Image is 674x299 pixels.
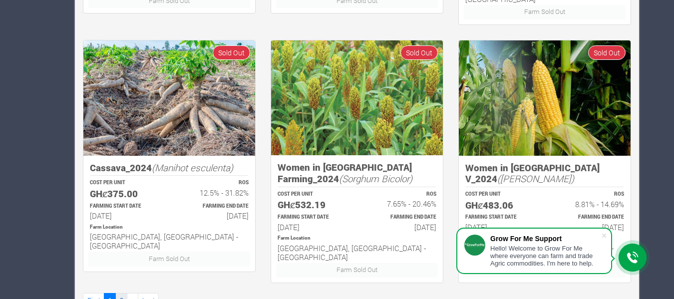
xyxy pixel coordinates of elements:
[366,191,436,198] p: ROS
[90,211,160,220] h6: [DATE]
[465,214,536,221] p: Estimated Farming Start Date
[554,200,624,209] h6: 8.81% - 14.69%
[465,223,536,232] h6: [DATE]
[490,245,601,267] div: Hello! Welcome to Grow For Me where everyone can farm and trade Agric commodities. I'm here to help.
[554,214,624,221] p: Estimated Farming End Date
[366,214,436,221] p: Estimated Farming End Date
[459,40,631,156] img: growforme image
[83,40,255,156] img: growforme image
[278,235,436,242] p: Location of Farm
[465,200,536,211] h5: GHȼ483.06
[366,223,436,232] h6: [DATE]
[90,188,160,200] h5: GHȼ375.00
[278,162,436,184] h5: Women in [GEOGRAPHIC_DATA] Farming_2024
[366,199,436,208] h6: 7.65% - 20.46%
[465,162,624,185] h5: Women in [GEOGRAPHIC_DATA] V_2024
[90,162,249,174] h5: Cassava_2024
[554,223,624,232] h6: [DATE]
[490,235,601,243] div: Grow For Me Support
[90,224,249,231] p: Location of Farm
[278,191,348,198] p: COST PER UNIT
[497,172,574,185] i: ([PERSON_NAME])
[90,203,160,210] p: Estimated Farming Start Date
[90,232,249,250] h6: [GEOGRAPHIC_DATA], [GEOGRAPHIC_DATA] - [GEOGRAPHIC_DATA]
[278,199,348,211] h5: GHȼ532.19
[178,188,249,197] h6: 12.5% - 31.82%
[90,179,160,187] p: COST PER UNIT
[178,179,249,187] p: ROS
[152,161,233,174] i: (Manihot esculenta)
[400,45,438,60] span: Sold Out
[278,223,348,232] h6: [DATE]
[178,203,249,210] p: Estimated Farming End Date
[278,244,436,262] h6: [GEOGRAPHIC_DATA], [GEOGRAPHIC_DATA] - [GEOGRAPHIC_DATA]
[465,191,536,198] p: COST PER UNIT
[271,40,443,155] img: growforme image
[554,191,624,198] p: ROS
[278,214,348,221] p: Estimated Farming Start Date
[339,172,412,185] i: (Sorghum Bicolor)
[213,45,250,60] span: Sold Out
[178,211,249,220] h6: [DATE]
[588,45,626,60] span: Sold Out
